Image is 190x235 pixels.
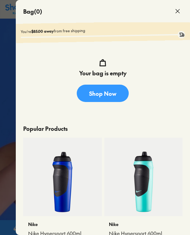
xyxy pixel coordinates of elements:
h4: Bag ( 0 ) [23,7,42,16]
b: $85.00 away [31,29,54,34]
p: Nike [109,221,178,228]
p: Popular Products [23,119,183,138]
p: Nike [28,221,97,228]
p: You're from free shipping [21,26,185,34]
a: Shop Now [77,85,129,102]
h4: Your bag is empty [79,69,127,77]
